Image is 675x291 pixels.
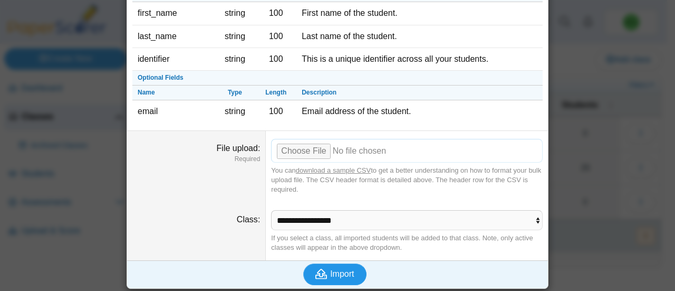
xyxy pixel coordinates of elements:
th: Optional Fields [132,71,543,86]
td: first_name [132,2,215,25]
button: Import [303,264,367,285]
label: File upload [217,144,261,153]
th: Description [296,86,543,100]
td: 100 [255,2,296,25]
dfn: Required [132,155,260,164]
th: Name [132,86,215,100]
td: string [215,2,256,25]
td: This is a unique identifier across all your students. [296,48,543,71]
td: 100 [255,100,296,123]
td: email [132,100,215,123]
td: 100 [255,48,296,71]
label: Class [237,215,260,224]
div: If you select a class, all imported students will be added to that class. Note, only active class... [271,233,543,252]
td: identifier [132,48,215,71]
span: Import [330,269,354,278]
td: string [215,48,256,71]
td: string [215,25,256,48]
td: First name of the student. [296,2,543,25]
th: Length [255,86,296,100]
div: You can to get a better understanding on how to format your bulk upload file. The CSV header form... [271,166,543,195]
td: last_name [132,25,215,48]
td: 100 [255,25,296,48]
td: Last name of the student. [296,25,543,48]
a: download a sample CSV [296,166,371,174]
th: Type [215,86,256,100]
td: string [215,100,256,123]
td: Email address of the student. [296,100,543,123]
